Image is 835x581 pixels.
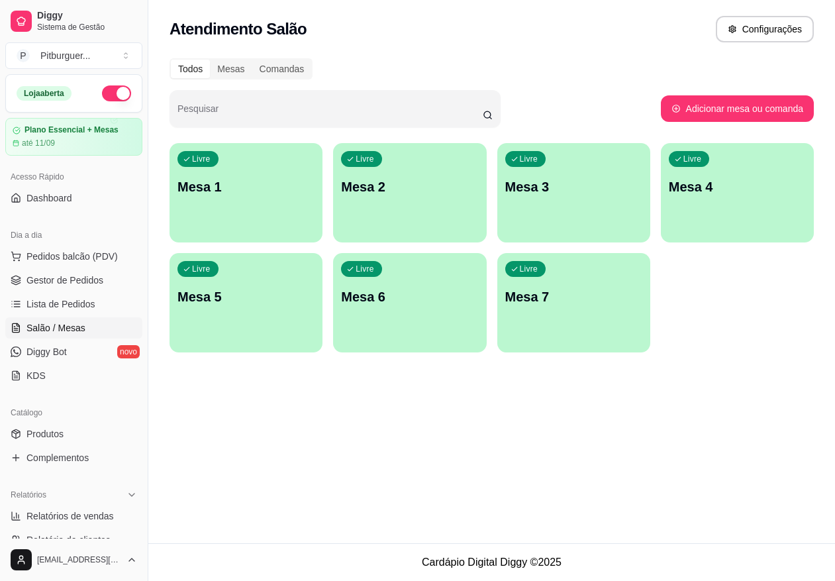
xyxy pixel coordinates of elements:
[26,321,85,335] span: Salão / Mesas
[170,19,307,40] h2: Atendimento Salão
[5,166,142,187] div: Acesso Rápido
[177,288,315,306] p: Mesa 5
[5,447,142,468] a: Complementos
[40,49,91,62] div: Pitburguer ...
[341,178,478,196] p: Mesa 2
[37,22,137,32] span: Sistema de Gestão
[17,86,72,101] div: Loja aberta
[170,143,322,242] button: LivreMesa 1
[177,178,315,196] p: Mesa 1
[26,274,103,287] span: Gestor de Pedidos
[356,264,374,274] p: Livre
[716,16,814,42] button: Configurações
[26,509,114,523] span: Relatórios de vendas
[497,143,650,242] button: LivreMesa 3
[170,253,322,352] button: LivreMesa 5
[5,118,142,156] a: Plano Essencial + Mesasaté 11/09
[356,154,374,164] p: Livre
[26,297,95,311] span: Lista de Pedidos
[26,250,118,263] span: Pedidos balcão (PDV)
[26,451,89,464] span: Complementos
[11,490,46,500] span: Relatórios
[5,365,142,386] a: KDS
[22,138,55,148] article: até 11/09
[497,253,650,352] button: LivreMesa 7
[37,555,121,565] span: [EMAIL_ADDRESS][DOMAIN_NAME]
[5,246,142,267] button: Pedidos balcão (PDV)
[26,345,67,358] span: Diggy Bot
[5,529,142,551] a: Relatório de clientes
[333,253,486,352] button: LivreMesa 6
[5,293,142,315] a: Lista de Pedidos
[25,125,119,135] article: Plano Essencial + Mesas
[252,60,312,78] div: Comandas
[5,341,142,362] a: Diggy Botnovo
[5,5,142,37] a: DiggySistema de Gestão
[333,143,486,242] button: LivreMesa 2
[37,10,137,22] span: Diggy
[210,60,252,78] div: Mesas
[148,543,835,581] footer: Cardápio Digital Diggy © 2025
[5,42,142,69] button: Select a team
[5,225,142,246] div: Dia a dia
[192,264,211,274] p: Livre
[5,187,142,209] a: Dashboard
[661,143,814,242] button: LivreMesa 4
[5,544,142,576] button: [EMAIL_ADDRESS][DOMAIN_NAME]
[669,178,806,196] p: Mesa 4
[192,154,211,164] p: Livre
[26,191,72,205] span: Dashboard
[505,288,642,306] p: Mesa 7
[17,49,30,62] span: P
[171,60,210,78] div: Todos
[5,505,142,527] a: Relatórios de vendas
[520,154,538,164] p: Livre
[341,288,478,306] p: Mesa 6
[505,178,642,196] p: Mesa 3
[5,317,142,339] a: Salão / Mesas
[520,264,538,274] p: Livre
[5,270,142,291] a: Gestor de Pedidos
[26,369,46,382] span: KDS
[5,423,142,445] a: Produtos
[5,402,142,423] div: Catálogo
[102,85,131,101] button: Alterar Status
[661,95,814,122] button: Adicionar mesa ou comanda
[683,154,702,164] p: Livre
[26,427,64,441] span: Produtos
[177,107,483,121] input: Pesquisar
[26,533,111,547] span: Relatório de clientes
